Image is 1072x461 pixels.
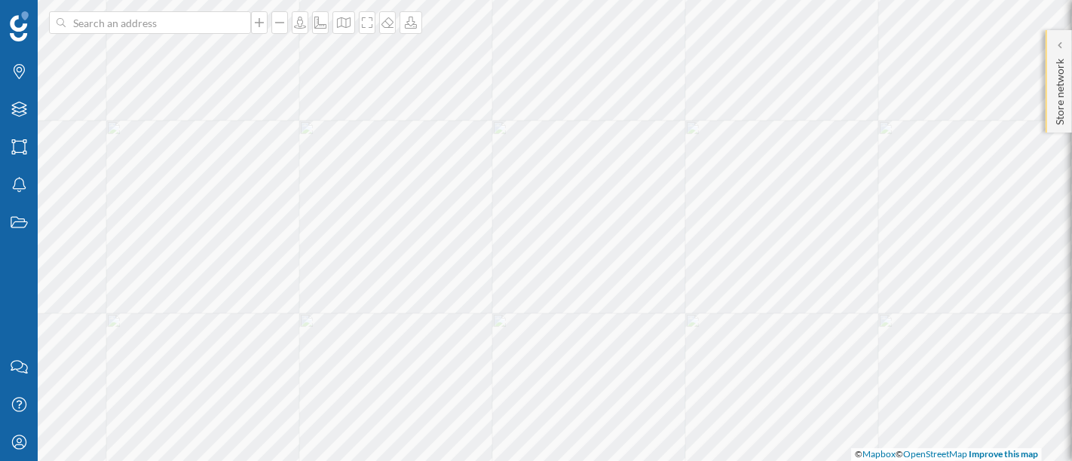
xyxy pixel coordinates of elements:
[1052,53,1067,125] p: Store network
[10,11,29,41] img: Geoblink Logo
[903,448,967,459] a: OpenStreetMap
[969,448,1038,459] a: Improve this map
[24,11,97,24] span: Assistance
[851,448,1042,461] div: © ©
[862,448,896,459] a: Mapbox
